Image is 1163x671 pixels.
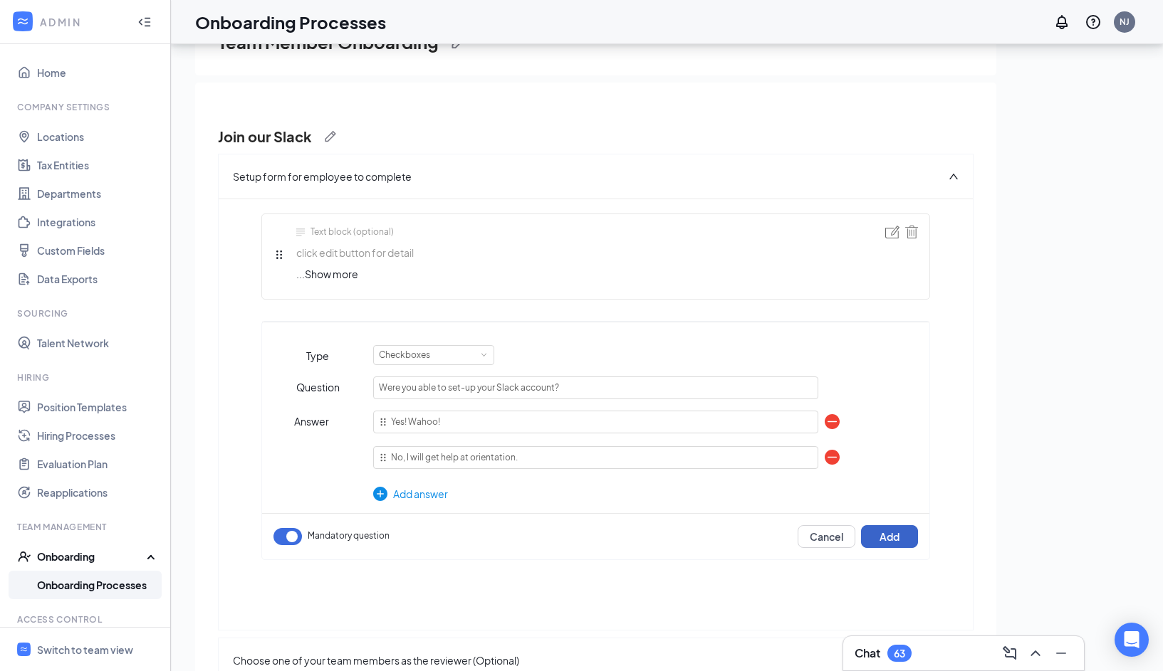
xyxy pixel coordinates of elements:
[195,10,386,34] h1: Onboarding Processes
[855,645,880,661] h3: Chat
[378,453,388,463] svg: Drag
[1027,645,1044,662] svg: ChevronUp
[262,379,373,395] div: Question
[37,329,159,357] a: Talent Network
[296,245,414,260] span: click edit button for detail
[37,179,159,208] a: Departments
[1053,645,1070,662] svg: Minimize
[37,208,159,236] a: Integrations
[378,417,388,427] svg: Drag
[861,525,918,548] button: Add
[379,346,440,364] div: Checkboxes
[37,236,159,265] a: Custom Fields
[262,348,373,364] div: Type
[37,450,159,478] a: Evaluation Plan
[17,549,31,564] svg: UserCheck
[37,571,159,599] a: Onboarding Processes
[949,171,959,181] span: up
[1053,14,1070,31] svg: Notifications
[17,307,156,319] div: Sourcing
[37,643,133,657] div: Switch to team view
[218,127,312,147] h3: Join our Slack
[16,14,30,28] svg: WorkstreamLogo
[308,529,390,543] span: Mandatory question
[17,521,156,533] div: Team Management
[373,376,818,399] input: type question here
[1115,623,1149,657] div: Open Intercom Messenger
[37,421,159,450] a: Hiring Processes
[233,169,412,184] span: Setup form for employee to complete
[37,122,159,151] a: Locations
[17,371,156,384] div: Hiring
[1050,642,1073,665] button: Minimize
[311,226,394,239] span: Text block (optional)
[37,58,159,87] a: Home
[296,268,358,280] span: ...
[373,411,818,433] input: type answer here
[233,652,519,668] span: Choose one of your team members as the reviewer (Optional)
[40,15,125,29] div: ADMIN
[17,613,156,625] div: Access control
[1024,642,1047,665] button: ChevronUp
[37,393,159,421] a: Position Templates
[37,265,159,293] a: Data Exports
[294,413,373,429] div: Answer
[37,549,147,564] div: Onboarding
[894,648,905,660] div: 63
[37,478,159,507] a: Reapplications
[37,151,159,179] a: Tax Entities
[1120,16,1130,28] div: NJ
[798,525,855,548] button: Cancel
[305,268,358,280] span: Show more
[1085,14,1102,31] svg: QuestionInfo
[373,446,818,469] input: type answer here
[998,642,1021,665] button: ComposeMessage
[1001,645,1018,662] svg: ComposeMessage
[373,486,818,502] div: Add answer
[19,645,28,654] svg: WorkstreamLogo
[17,101,156,113] div: Company Settings
[137,15,152,29] svg: Collapse
[273,249,285,260] svg: Drag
